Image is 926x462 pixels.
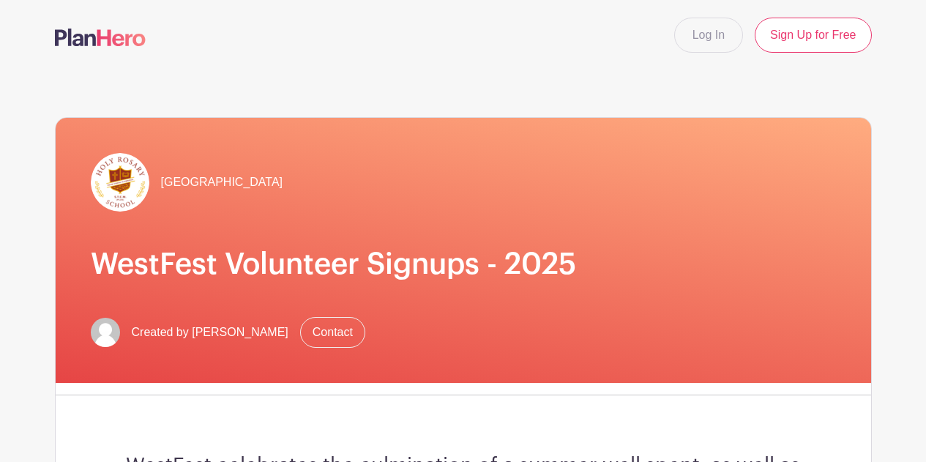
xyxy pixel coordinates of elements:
img: hr-logo-circle.png [91,153,149,212]
a: Log In [674,18,743,53]
a: Sign Up for Free [755,18,871,53]
img: default-ce2991bfa6775e67f084385cd625a349d9dcbb7a52a09fb2fda1e96e2d18dcdb.png [91,318,120,347]
span: Created by [PERSON_NAME] [132,324,288,341]
a: Contact [300,317,365,348]
span: [GEOGRAPHIC_DATA] [161,174,283,191]
img: logo-507f7623f17ff9eddc593b1ce0a138ce2505c220e1c5a4e2b4648c50719b7d32.svg [55,29,146,46]
h1: WestFest Volunteer Signups - 2025 [91,247,836,282]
